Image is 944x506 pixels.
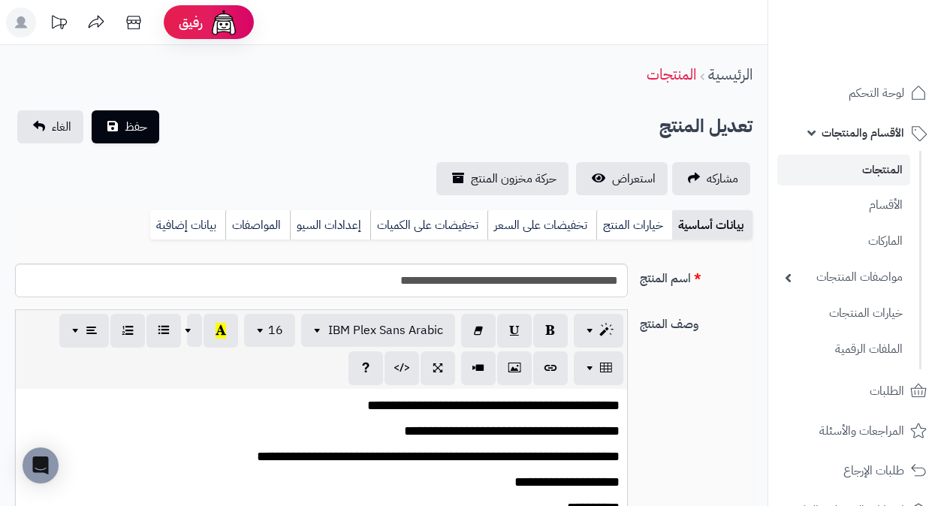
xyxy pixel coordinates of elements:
[290,210,370,240] a: إعدادات السيو
[822,122,904,143] span: الأقسام والمنتجات
[52,118,71,136] span: الغاء
[634,309,759,333] label: وصف المنتج
[777,261,910,294] a: مواصفات المنتجات
[672,162,750,195] a: مشاركه
[370,210,487,240] a: تخفيضات على الكميات
[225,210,290,240] a: المواصفات
[777,75,935,111] a: لوحة التحكم
[268,321,283,339] span: 16
[576,162,668,195] a: استعراض
[777,333,910,366] a: الملفات الرقمية
[777,297,910,330] a: خيارات المنتجات
[634,264,759,288] label: اسم المنتج
[708,63,752,86] a: الرئيسية
[870,381,904,402] span: الطلبات
[125,118,147,136] span: حفظ
[612,170,656,188] span: استعراض
[436,162,569,195] a: حركة مخزون المنتج
[819,420,904,441] span: المراجعات والأسئلة
[92,110,159,143] button: حفظ
[843,460,904,481] span: طلبات الإرجاع
[707,170,738,188] span: مشاركه
[777,453,935,489] a: طلبات الإرجاع
[647,63,696,86] a: المنتجات
[777,155,910,185] a: المنتجات
[301,314,455,347] button: IBM Plex Sans Arabic
[17,110,83,143] a: الغاء
[777,189,910,221] a: الأقسام
[23,447,59,483] div: Open Intercom Messenger
[328,321,443,339] span: IBM Plex Sans Arabic
[849,83,904,104] span: لوحة التحكم
[672,210,752,240] a: بيانات أساسية
[777,413,935,449] a: المراجعات والأسئلة
[40,8,77,41] a: تحديثات المنصة
[659,111,752,142] h2: تعديل المنتج
[179,14,203,32] span: رفيق
[209,8,239,38] img: ai-face.png
[244,314,295,347] button: 16
[150,210,225,240] a: بيانات إضافية
[777,225,910,258] a: الماركات
[471,170,556,188] span: حركة مخزون المنتج
[596,210,672,240] a: خيارات المنتج
[777,373,935,409] a: الطلبات
[487,210,596,240] a: تخفيضات على السعر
